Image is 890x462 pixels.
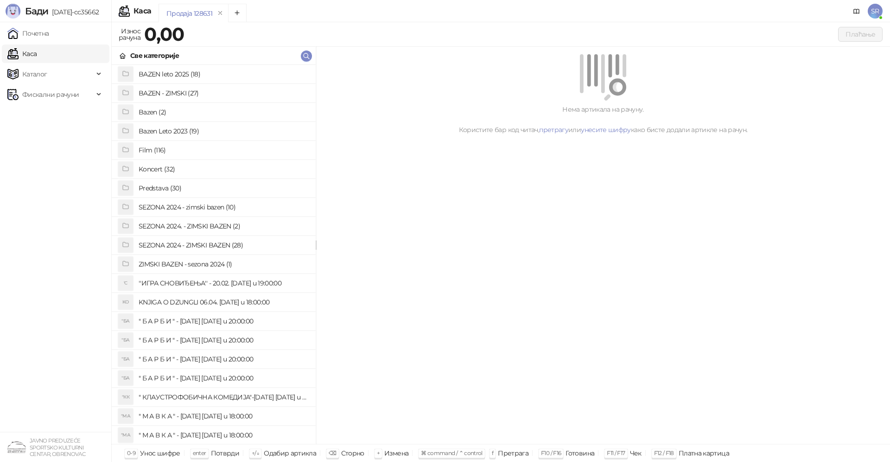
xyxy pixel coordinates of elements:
div: Измена [384,447,408,459]
h4: " Б А Р Б И " - [DATE] [DATE] u 20:00:00 [139,371,308,386]
h4: " КЛАУСТРОФОБИЧНА КОМЕДИЈА"-[DATE] [DATE] u 20:00:00 [139,390,308,405]
h4: KNJIGA O DZUNGLI 06.04. [DATE] u 18:00:00 [139,295,308,310]
h4: SEZONA 2024. - ZIMSKI BAZEN (2) [139,219,308,234]
span: F10 / F16 [541,449,561,456]
div: "БА [118,333,133,348]
h4: BAZEN leto 2025 (18) [139,67,308,82]
div: Сторно [341,447,364,459]
span: enter [193,449,206,456]
div: 'С [118,276,133,291]
span: F12 / F18 [654,449,674,456]
div: Унос шифре [140,447,180,459]
span: 0-9 [127,449,135,456]
h4: SEZONA 2024 - zimski bazen (10) [139,200,308,215]
a: Каса [7,44,37,63]
button: Add tab [228,4,247,22]
div: Платна картица [679,447,729,459]
span: ⌘ command / ⌃ control [421,449,483,456]
span: f [492,449,493,456]
h4: " М А В К А " - [DATE] [DATE] u 18:00:00 [139,428,308,443]
h4: " Б А Р Б И " - [DATE] [DATE] u 20:00:00 [139,352,308,367]
span: Фискални рачуни [22,85,79,104]
h4: " М А В К А " - [DATE] [DATE] u 18:00:00 [139,409,308,424]
div: "МА [118,428,133,443]
button: Плаћање [838,27,883,42]
span: F11 / F17 [607,449,625,456]
div: Готовина [566,447,594,459]
h4: BAZEN - ZIMSKI (27) [139,86,308,101]
div: Продаја 128631 [166,8,212,19]
h4: Film (116) [139,143,308,158]
small: JAVNO PREDUZEĆE SPORTSKO KULTURNI CENTAR, OBRENOVAC [30,437,85,457]
span: [DATE]-cc35662 [48,8,99,16]
a: претрагу [539,126,568,134]
img: Logo [6,4,20,19]
div: "МА [118,409,133,424]
div: Износ рачуна [117,25,142,44]
span: Каталог [22,65,47,83]
strong: 0,00 [144,23,184,45]
div: Чек [630,447,642,459]
span: Бади [25,6,48,17]
div: "БА [118,371,133,386]
img: 64x64-companyLogo-4a28e1f8-f217-46d7-badd-69a834a81aaf.png [7,438,26,456]
span: SR [868,4,883,19]
div: Нема артикала на рачуну. Користите бар код читач, или како бисте додали артикле на рачун. [327,104,879,135]
span: ⌫ [329,449,336,456]
h4: ''ИГРА СНОВИЂЕЊА'' - 20.02. [DATE] u 19:00:00 [139,276,308,291]
h4: Bazen Leto 2023 (19) [139,124,308,139]
a: Почетна [7,24,49,43]
h4: " Б А Р Б И " - [DATE] [DATE] u 20:00:00 [139,333,308,348]
div: "БА [118,352,133,367]
span: ↑/↓ [252,449,259,456]
a: Документација [849,4,864,19]
div: "БА [118,314,133,329]
div: "КК [118,390,133,405]
h4: Bazen (2) [139,105,308,120]
button: remove [214,9,226,17]
div: KO [118,295,133,310]
h4: Koncert (32) [139,162,308,177]
div: Претрага [498,447,528,459]
div: Одабир артикла [264,447,316,459]
span: + [377,449,380,456]
div: Каса [133,7,151,15]
h4: SEZONA 2024 - ZIMSKI BAZEN (28) [139,238,308,253]
div: Потврди [211,447,240,459]
a: унесите шифру [581,126,631,134]
h4: ZIMSKI BAZEN - sezona 2024 (1) [139,257,308,272]
h4: " Б А Р Б И " - [DATE] [DATE] u 20:00:00 [139,314,308,329]
h4: Predstava (30) [139,181,308,196]
div: Све категорије [130,51,179,61]
div: grid [112,65,316,444]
